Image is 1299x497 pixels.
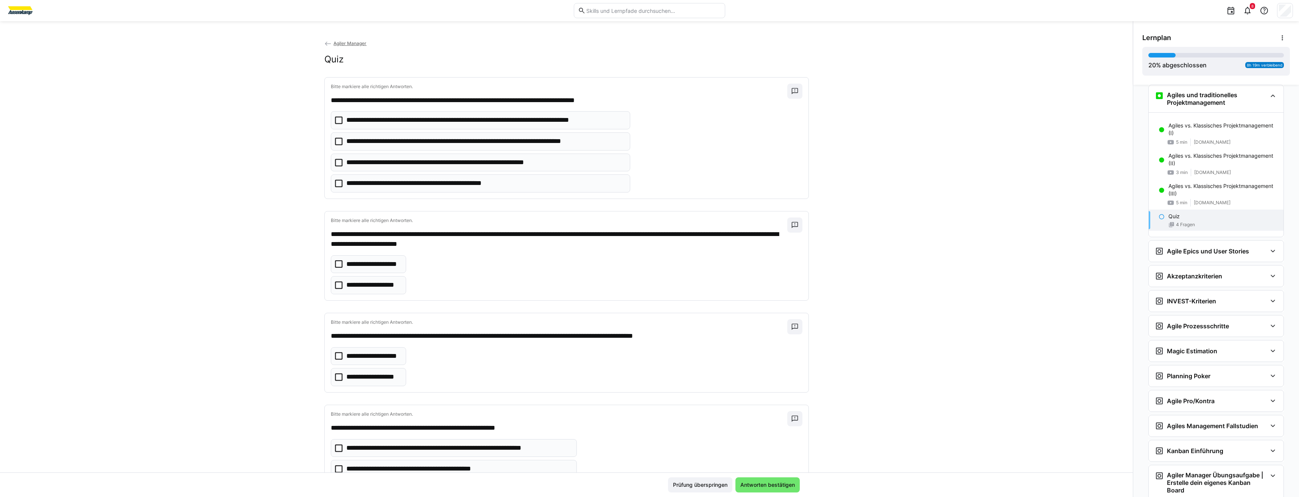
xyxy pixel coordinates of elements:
button: Prüfung überspringen [668,477,732,492]
span: Prüfung überspringen [672,481,729,489]
button: Antworten bestätigen [735,477,800,492]
div: % abgeschlossen [1148,61,1207,70]
span: [DOMAIN_NAME] [1194,169,1231,176]
span: 5 min [1176,200,1187,206]
span: Agiler Manager [333,40,366,46]
h3: Akzeptanzkriterien [1167,272,1222,280]
h3: Agile Pro/Kontra [1167,397,1215,405]
p: Bitte markiere alle richtigen Antworten. [331,84,787,90]
h3: Magic Estimation [1167,347,1217,355]
p: Agiles vs. Klassisches Projektmanagement (I) [1168,122,1277,137]
p: Agiles vs. Klassisches Projektmanagement (II) [1168,152,1277,167]
span: 20 [1148,61,1156,69]
h3: INVEST-Kriterien [1167,297,1216,305]
span: [DOMAIN_NAME] [1194,200,1230,206]
h3: Kanban Einführung [1167,447,1223,455]
p: Quiz [1168,213,1180,220]
h3: Agile Prozessschritte [1167,322,1229,330]
span: 3 min [1176,169,1188,176]
input: Skills und Lernpfade durchsuchen… [586,7,721,14]
p: Bitte markiere alle richtigen Antworten. [331,319,787,325]
p: Bitte markiere alle richtigen Antworten. [331,411,787,417]
span: 8 [1251,4,1254,8]
span: 4 Fragen [1176,222,1195,228]
span: Lernplan [1142,34,1171,42]
a: Agiler Manager [324,40,367,46]
h3: Agiles Management Fallstudien [1167,422,1258,430]
h2: Quiz [324,54,344,65]
h3: Agile Epics und User Stories [1167,247,1249,255]
h3: Agiles und traditionelles Projektmanagement [1167,91,1267,106]
h3: Planning Poker [1167,372,1210,380]
span: Antworten bestätigen [739,481,796,489]
p: Agiles vs. Klassisches Projektmanagement (III) [1168,182,1277,197]
span: [DOMAIN_NAME] [1194,139,1230,145]
h3: Agiler Manager Übungsaufgabe | Erstelle dein eigenes Kanban Board [1167,471,1267,494]
span: 5 min [1176,139,1187,145]
span: 8h 19m verbleibend [1247,63,1282,67]
p: Bitte markiere alle richtigen Antworten. [331,217,787,224]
